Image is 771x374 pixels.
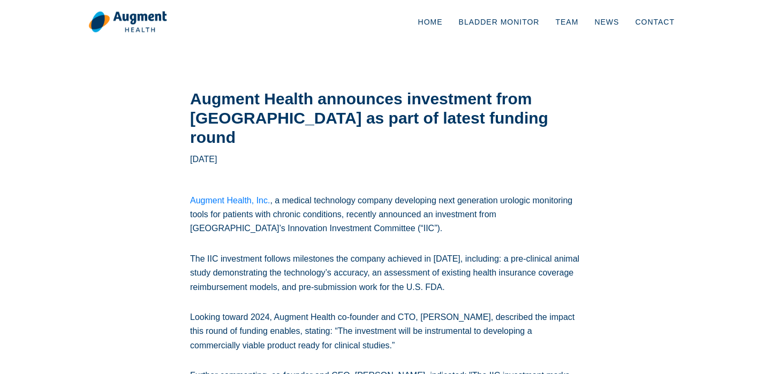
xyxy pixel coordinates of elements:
[451,4,548,40] a: Bladder Monitor
[190,89,581,147] h3: Augment Health announces investment from [GEOGRAPHIC_DATA] as part of latest funding round
[190,310,581,353] p: Looking toward 2024, Augment Health co-founder and CTO, [PERSON_NAME], described the impact this ...
[547,4,586,40] a: Team
[88,11,167,33] img: Augment Health announces investment from Vanderbilt University
[190,252,581,294] p: The IIC investment follows milestones the company achieved in [DATE], including: a pre-clinical a...
[586,4,627,40] a: News
[190,152,217,166] p: [DATE]
[190,196,270,205] a: Augment Health, Inc.
[190,194,581,236] p: , a medical technology company developing next generation urologic monitoring tools for patients ...
[410,4,451,40] a: Home
[627,4,683,40] a: Contact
